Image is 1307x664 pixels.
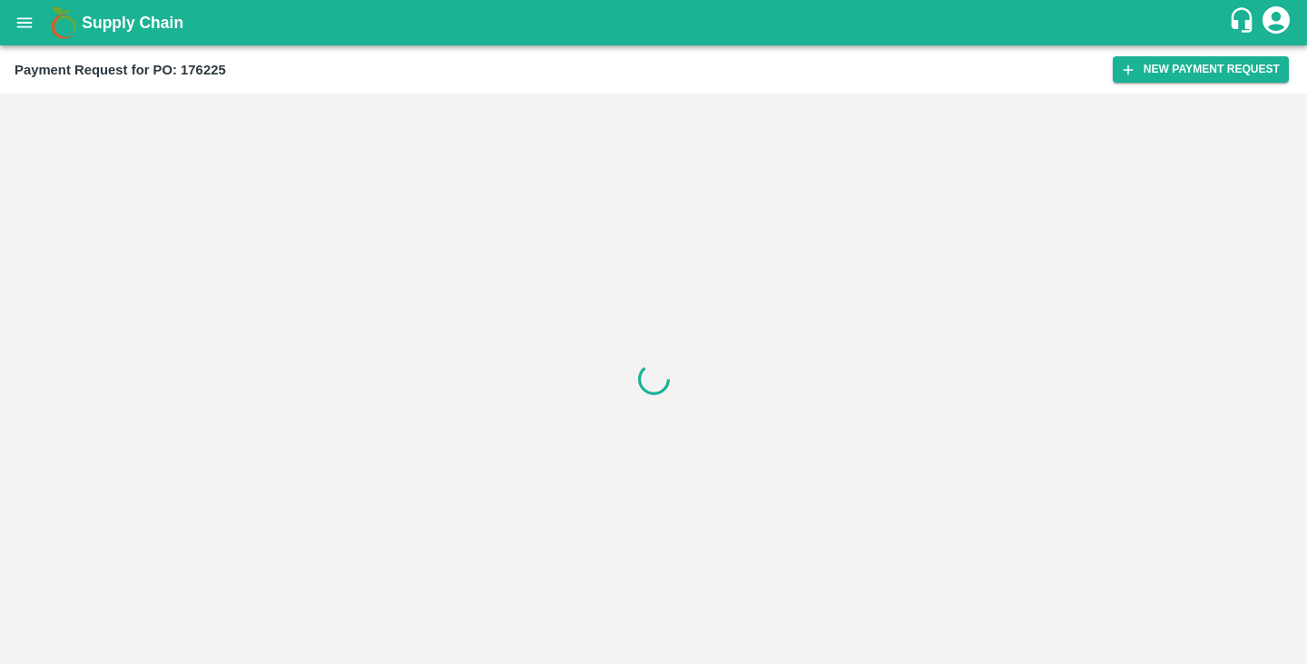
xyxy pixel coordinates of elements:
div: customer-support [1228,6,1260,39]
a: Supply Chain [82,10,1228,35]
img: logo [45,5,82,41]
b: Payment Request for PO: 176225 [15,63,226,77]
b: Supply Chain [82,14,183,32]
button: open drawer [4,2,45,44]
div: account of current user [1260,4,1292,42]
button: New Payment Request [1113,56,1289,83]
